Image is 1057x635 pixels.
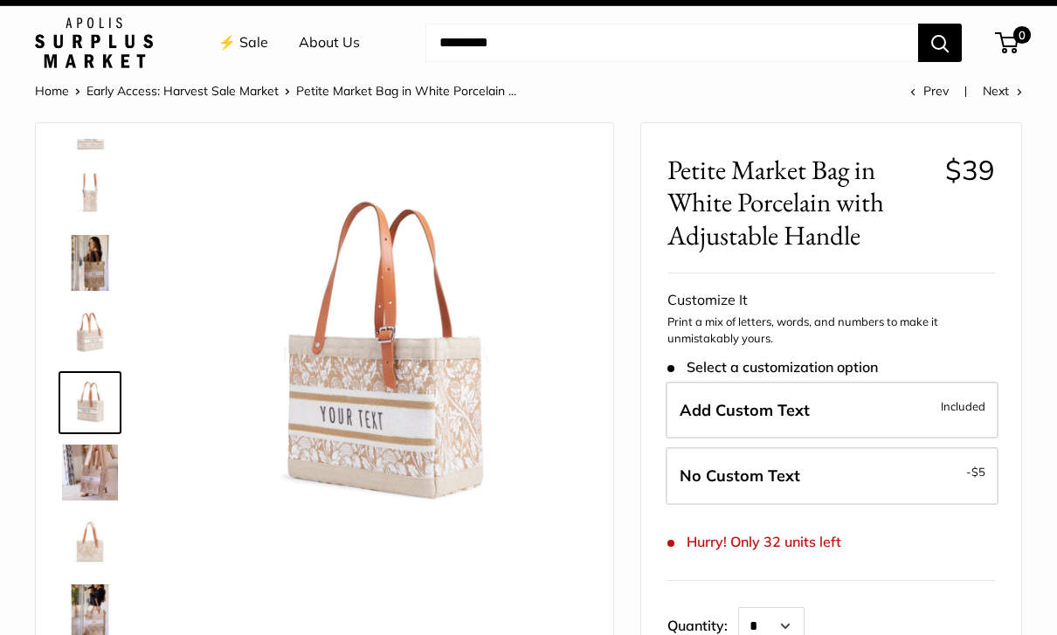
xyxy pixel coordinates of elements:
[910,83,949,99] a: Prev
[62,445,118,500] img: Petite Market Bag in White Porcelain with Adjustable Handle
[62,165,118,221] img: description_Transform your everyday errands into moments of effortless style
[667,287,995,314] div: Customize It
[983,83,1022,99] a: Next
[667,154,932,252] span: Petite Market Bag in White Porcelain with Adjustable Handle
[62,514,118,570] img: description_Seal of authenticity printed on the backside of every bag.
[299,30,360,56] a: About Us
[966,461,985,482] span: -
[86,83,279,99] a: Early Access: Harvest Sale Market
[680,400,810,420] span: Add Custom Text
[218,30,268,56] a: ⚡️ Sale
[971,465,985,479] span: $5
[59,162,121,224] a: description_Transform your everyday errands into moments of effortless style
[35,17,153,68] img: Apolis: Surplus Market
[296,83,516,99] span: Petite Market Bag in White Porcelain ...
[35,83,69,99] a: Home
[35,79,516,102] nav: Breadcrumb
[997,32,1019,53] a: 0
[667,359,878,376] span: Select a customization option
[666,382,998,439] label: Add Custom Text
[680,466,800,486] span: No Custom Text
[62,305,118,361] img: description_Super soft leather handles.
[667,314,995,348] p: Print a mix of letters, words, and numbers to make it unmistakably yours.
[941,396,985,417] span: Included
[666,447,998,505] label: Leave Blank
[176,149,587,561] img: Petite Market Bag in White Porcelain with Adjustable Handle
[62,235,118,291] img: description_Your new favorite carry-all
[667,534,841,550] span: Hurry! Only 32 units left
[1013,26,1031,44] span: 0
[59,371,121,434] a: Petite Market Bag in White Porcelain with Adjustable Handle
[945,153,995,187] span: $39
[59,231,121,294] a: description_Your new favorite carry-all
[59,301,121,364] a: description_Super soft leather handles.
[425,24,918,62] input: Search...
[59,441,121,504] a: Petite Market Bag in White Porcelain with Adjustable Handle
[918,24,962,62] button: Search
[59,511,121,574] a: description_Seal of authenticity printed on the backside of every bag.
[62,375,118,431] img: Petite Market Bag in White Porcelain with Adjustable Handle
